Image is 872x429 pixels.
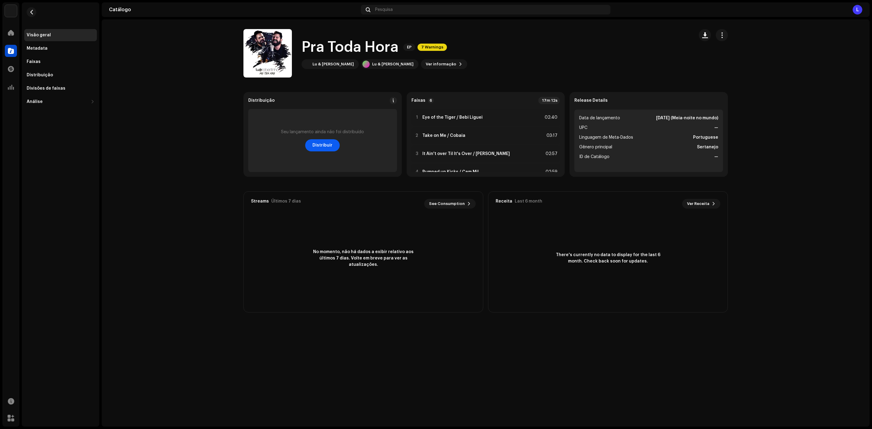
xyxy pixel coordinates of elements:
re-m-nav-item: Faixas [24,56,97,68]
re-m-nav-item: Divisões de faixas [24,82,97,94]
strong: It Ain't over Til It's Over / [PERSON_NAME] [422,151,510,156]
div: Distribuição [248,98,275,103]
strong: Take on Me / Cobaia [422,133,465,138]
re-m-nav-item: Metadata [24,42,97,54]
strong: Release Details [574,98,608,103]
span: Gênero principal [579,144,612,151]
re-m-nav-item: Distribuição [24,69,97,81]
h1: Pra Toda Hora [302,38,398,57]
span: 7 Warnings [418,44,447,51]
re-m-nav-dropdown: Análise [24,96,97,108]
strong: Pumped up Kicks / Cem Mil [422,170,479,174]
div: Lu & [PERSON_NAME] [372,62,414,67]
re-m-nav-item: Visão geral [24,29,97,41]
span: Linguagem de Meta-Dados [579,134,633,141]
strong: — [714,124,718,131]
strong: Portuguese [693,134,718,141]
img: d9645209-1a0f-4ff5-9380-2bb73f168bb6 [303,61,310,68]
span: Distribuir [312,139,332,151]
div: Faixas [27,59,41,64]
button: Ver informação [421,59,467,69]
span: Data de lançamento [579,114,620,122]
div: 02:40 [544,114,557,121]
span: Pesquisa [375,7,393,12]
strong: Eye of the Tiger / Bebi Liguei [422,115,483,120]
div: L [853,5,862,15]
div: Streams [251,199,269,204]
strong: [DATE] (Meia-noite no mundo) [656,114,718,122]
p-badge: 6 [428,98,434,103]
span: Ver informação [426,58,456,70]
div: Seu lançamento ainda não foi distribuído [281,130,364,134]
strong: Faixas [411,98,425,103]
span: There's currently no data to display for the last 6 month. Check back soon for updates. [553,252,662,265]
button: Ver Receita [682,199,720,209]
span: UPC [579,124,587,131]
div: 17m 12s [538,97,560,104]
div: Metadata [27,46,48,51]
div: Catálogo [109,7,358,12]
div: Receita [496,199,512,204]
span: See Consumption [429,198,465,210]
div: 03:17 [544,132,557,139]
img: 1710b61e-6121-4e79-a126-bcb8d8a2a180 [5,5,17,17]
div: 02:59 [544,168,557,176]
strong: — [714,153,718,160]
div: Distribuição [27,73,53,78]
div: Last 6 month [515,199,542,204]
div: Últimos 7 dias [271,199,301,204]
span: No momento, não há dados a exibir relativo aos últimos 7 dias. Volte em breve para ver as atualiz... [309,249,418,268]
button: Distribuir [305,139,340,151]
div: Lu & [PERSON_NAME] [312,62,354,67]
strong: Sertanejo [697,144,718,151]
span: ID de Catálogo [579,153,609,160]
div: Visão geral [27,33,51,38]
span: Ver Receita [687,198,709,210]
button: See Consumption [424,199,476,209]
div: Análise [27,99,43,104]
div: 02:57 [544,150,557,157]
span: EP [403,44,415,51]
div: Divisões de faixas [27,86,65,91]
